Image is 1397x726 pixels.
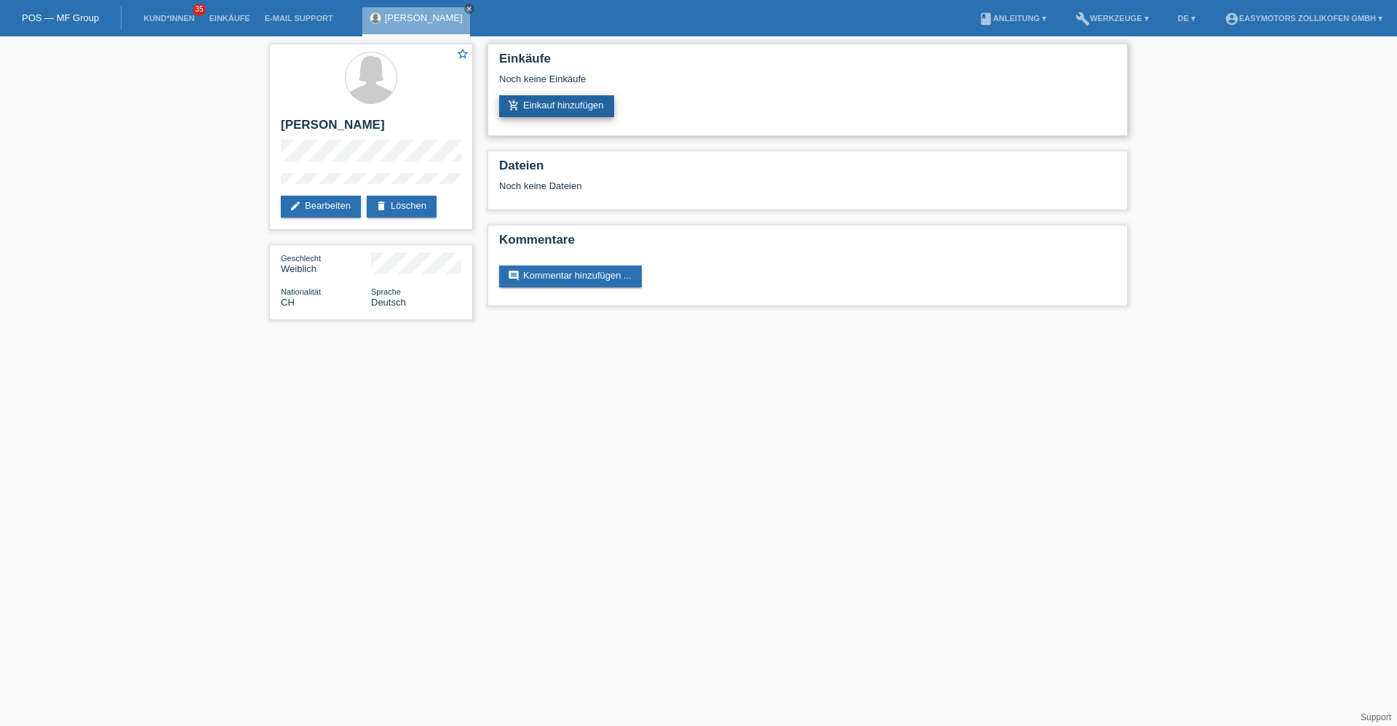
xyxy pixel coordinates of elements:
i: close [466,5,473,12]
a: Einkäufe [202,14,257,23]
h2: [PERSON_NAME] [281,118,461,140]
div: Noch keine Einkäufe [499,73,1116,95]
a: [PERSON_NAME] [385,12,463,23]
i: edit [290,200,301,212]
a: bookAnleitung ▾ [971,14,1054,23]
div: Weiblich [281,252,371,274]
a: Kund*innen [136,14,202,23]
i: add_shopping_cart [508,100,520,111]
span: Geschlecht [281,254,321,263]
a: close [464,4,474,14]
a: deleteLöschen [367,196,437,218]
span: Deutsch [371,297,406,308]
a: account_circleEasymotors Zollikofen GmbH ▾ [1217,14,1390,23]
div: Noch keine Dateien [499,180,944,191]
span: Sprache [371,287,401,296]
i: delete [375,200,387,212]
span: Nationalität [281,287,321,296]
span: 35 [193,4,206,16]
h2: Einkäufe [499,52,1116,73]
a: POS — MF Group [22,12,99,23]
i: comment [508,270,520,282]
span: Schweiz [281,297,295,308]
i: build [1075,12,1090,26]
i: star_border [456,47,469,60]
a: add_shopping_cartEinkauf hinzufügen [499,95,614,117]
a: DE ▾ [1171,14,1203,23]
i: book [979,12,993,26]
h2: Dateien [499,159,1116,180]
a: buildWerkzeuge ▾ [1068,14,1156,23]
i: account_circle [1225,12,1239,26]
a: commentKommentar hinzufügen ... [499,266,642,287]
a: editBearbeiten [281,196,361,218]
a: Support [1361,712,1391,722]
a: E-Mail Support [258,14,341,23]
a: star_border [456,47,469,63]
h2: Kommentare [499,233,1116,255]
